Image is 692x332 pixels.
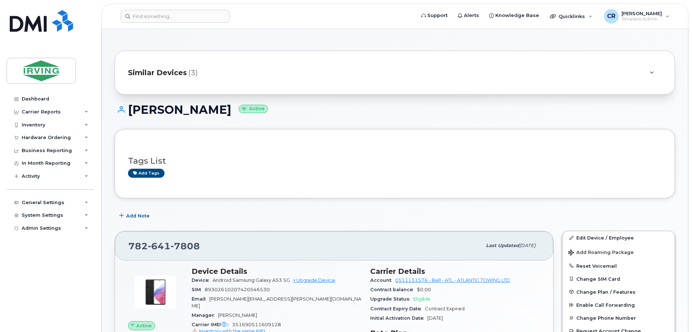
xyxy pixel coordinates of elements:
h3: Carrier Details [370,267,540,276]
span: 7808 [171,241,200,251]
span: Device [192,277,213,283]
button: Add Note [115,209,156,222]
a: + Upgrade Device [293,277,335,283]
a: 0511131576 - Bell - ATL - ATLANTIC TOWING LTD [395,277,510,283]
span: 782 [128,241,200,251]
small: Active [239,105,268,113]
span: Contract balance [370,287,417,292]
img: image20231002-3703462-kjv75p.jpeg [134,271,177,314]
span: Carrier IMEI [192,322,232,327]
button: Reset Voicemail [563,259,675,272]
a: Edit Device / Employee [563,231,675,244]
h1: [PERSON_NAME] [115,103,675,116]
span: Account [370,277,395,283]
span: [PERSON_NAME] [218,312,257,318]
span: [DATE] [519,243,535,248]
span: Change Plan / Features [576,289,636,294]
span: Contract Expiry Date [370,306,425,311]
span: Initial Activation Date [370,315,427,321]
span: 89302610207420546530 [205,287,270,292]
span: Android Samsung Galaxy A53 5G [213,277,290,283]
span: Email [192,296,209,302]
button: Change SIM Card [563,272,675,285]
button: Change Plan / Features [563,285,675,298]
span: (3) [188,68,198,78]
span: [DATE] [427,315,443,321]
span: Eligible [413,296,430,302]
h3: Tags List [128,156,662,165]
span: $0.00 [417,287,431,292]
span: Manager [192,312,218,318]
span: Enable Call Forwarding [576,302,635,308]
span: SIM [192,287,205,292]
span: Add Note [126,212,150,219]
button: Change Phone Number [563,311,675,324]
button: Enable Call Forwarding [563,298,675,311]
h3: Device Details [192,267,362,276]
span: [PERSON_NAME][EMAIL_ADDRESS][PERSON_NAME][DOMAIN_NAME] [192,296,361,308]
button: Add Roaming Package [563,245,675,259]
span: Upgrade Status [370,296,413,302]
span: Contract Expired [425,306,465,311]
span: 641 [148,241,171,251]
span: Add Roaming Package [568,250,634,256]
span: Last updated [486,243,519,248]
span: Similar Devices [128,68,187,78]
span: Active [136,322,152,329]
a: Add tags [128,169,165,178]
